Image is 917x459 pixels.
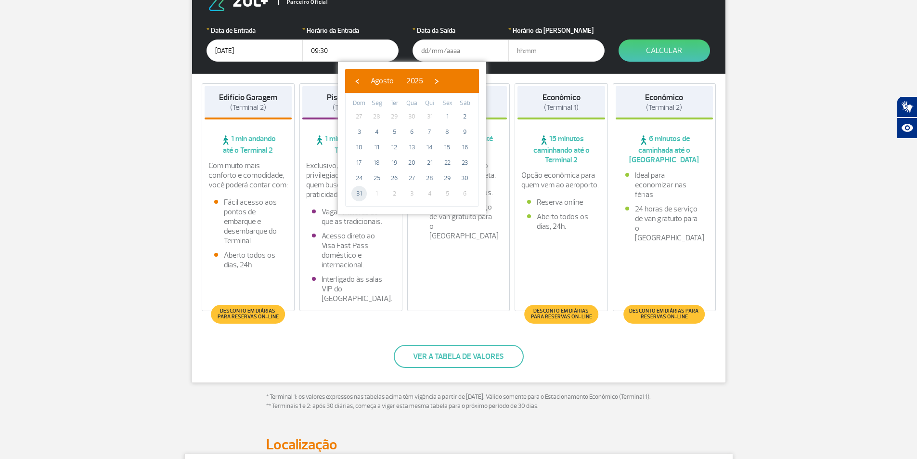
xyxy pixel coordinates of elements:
[216,308,280,320] span: Desconto em diárias para reservas on-line
[371,76,394,86] span: Agosto
[387,170,402,186] span: 26
[422,140,438,155] span: 14
[439,109,455,124] span: 1
[302,26,399,36] label: Horário da Entrada
[364,74,400,88] button: Agosto
[544,103,579,112] span: (Terminal 1)
[214,250,283,270] li: Aberto todos os dias, 24h
[616,134,713,165] span: 6 minutos de caminhada até o [GEOGRAPHIC_DATA]
[628,308,700,320] span: Desconto em diárias para reservas on-line
[439,140,455,155] span: 15
[404,186,420,201] span: 3
[369,170,385,186] span: 25
[413,26,509,36] label: Data da Saída
[897,118,917,139] button: Abrir recursos assistivos.
[333,103,369,112] span: (Terminal 2)
[403,98,421,109] th: weekday
[457,109,473,124] span: 2
[404,124,420,140] span: 6
[404,155,420,170] span: 20
[456,98,474,109] th: weekday
[369,155,385,170] span: 18
[369,109,385,124] span: 28
[327,92,375,103] strong: Piso Premium
[404,170,420,186] span: 27
[387,109,402,124] span: 29
[439,170,455,186] span: 29
[351,155,367,170] span: 17
[517,134,605,165] span: 15 minutos caminhando até o Terminal 2
[439,98,456,109] th: weekday
[645,92,683,103] strong: Econômico
[266,436,651,454] h2: Localização
[429,74,444,88] button: ›
[351,140,367,155] span: 10
[457,186,473,201] span: 6
[422,124,438,140] span: 7
[646,103,682,112] span: (Terminal 2)
[350,98,368,109] th: weekday
[457,124,473,140] span: 9
[350,74,364,88] button: ‹
[422,109,438,124] span: 31
[527,212,595,231] li: Aberto todos os dias, 24h.
[529,308,593,320] span: Desconto em diárias para reservas on-line
[387,155,402,170] span: 19
[404,140,420,155] span: 13
[350,75,444,84] bs-datepicker-navigation-view: ​ ​ ​
[542,92,581,103] strong: Econômico
[387,186,402,201] span: 2
[302,134,400,155] span: 1 min andando até o Terminal 2
[508,39,605,62] input: hh:mm
[338,62,486,214] bs-datepicker-container: calendar
[619,39,710,62] button: Calcular
[508,26,605,36] label: Horário da [PERSON_NAME]
[386,98,403,109] th: weekday
[422,186,438,201] span: 4
[351,124,367,140] span: 3
[394,345,524,368] button: Ver a tabela de valores
[205,134,292,155] span: 1 min andando até o Terminal 2
[420,202,498,241] li: 24 horas de serviço de van gratuito para o [GEOGRAPHIC_DATA]
[421,98,439,109] th: weekday
[351,170,367,186] span: 24
[422,155,438,170] span: 21
[214,197,283,246] li: Fácil acesso aos pontos de embarque e desembarque do Terminal
[457,155,473,170] span: 23
[400,74,429,88] button: 2025
[625,204,703,243] li: 24 horas de serviço de van gratuito para o [GEOGRAPHIC_DATA]
[302,39,399,62] input: hh:mm
[897,96,917,118] button: Abrir tradutor de língua de sinais.
[439,155,455,170] span: 22
[312,207,390,226] li: Vagas maiores do que as tradicionais.
[369,124,385,140] span: 4
[387,124,402,140] span: 5
[351,109,367,124] span: 27
[266,393,651,411] p: * Terminal 1: os valores expressos nas tabelas acima têm vigência a partir de [DATE]. Válido some...
[422,170,438,186] span: 28
[527,197,595,207] li: Reserva online
[457,170,473,186] span: 30
[369,186,385,201] span: 1
[230,103,266,112] span: (Terminal 2)
[625,170,703,199] li: Ideal para economizar nas férias
[208,161,288,190] p: Com muito mais conforto e comodidade, você poderá contar com:
[369,140,385,155] span: 11
[312,275,390,303] li: Interligado às salas VIP do [GEOGRAPHIC_DATA].
[306,161,396,199] p: Exclusivo, com localização privilegiada e ideal para quem busca conforto e praticidade.
[207,26,303,36] label: Data de Entrada
[387,140,402,155] span: 12
[312,231,390,270] li: Acesso direto ao Visa Fast Pass doméstico e internacional.
[521,170,601,190] p: Opção econômica para quem vem ao aeroporto.
[351,186,367,201] span: 31
[207,39,303,62] input: dd/mm/aaaa
[406,76,423,86] span: 2025
[457,140,473,155] span: 16
[404,109,420,124] span: 30
[897,96,917,139] div: Plugin de acessibilidade da Hand Talk.
[219,92,277,103] strong: Edifício Garagem
[413,39,509,62] input: dd/mm/aaaa
[439,124,455,140] span: 8
[439,186,455,201] span: 5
